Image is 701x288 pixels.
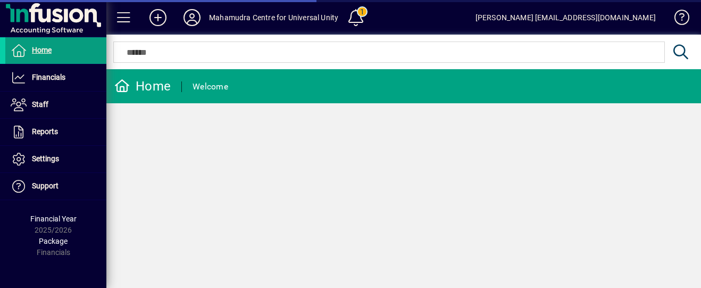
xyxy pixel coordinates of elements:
[5,92,106,118] a: Staff
[175,8,209,27] button: Profile
[32,154,59,163] span: Settings
[32,182,59,190] span: Support
[5,146,106,172] a: Settings
[666,2,688,37] a: Knowledge Base
[5,173,106,200] a: Support
[30,215,77,223] span: Financial Year
[32,73,65,81] span: Financials
[32,46,52,54] span: Home
[114,78,171,95] div: Home
[141,8,175,27] button: Add
[5,119,106,145] a: Reports
[32,100,48,109] span: Staff
[209,9,338,26] div: Mahamudra Centre for Universal Unity
[475,9,656,26] div: [PERSON_NAME] [EMAIL_ADDRESS][DOMAIN_NAME]
[39,237,68,245] span: Package
[193,78,228,95] div: Welcome
[32,127,58,136] span: Reports
[5,64,106,91] a: Financials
